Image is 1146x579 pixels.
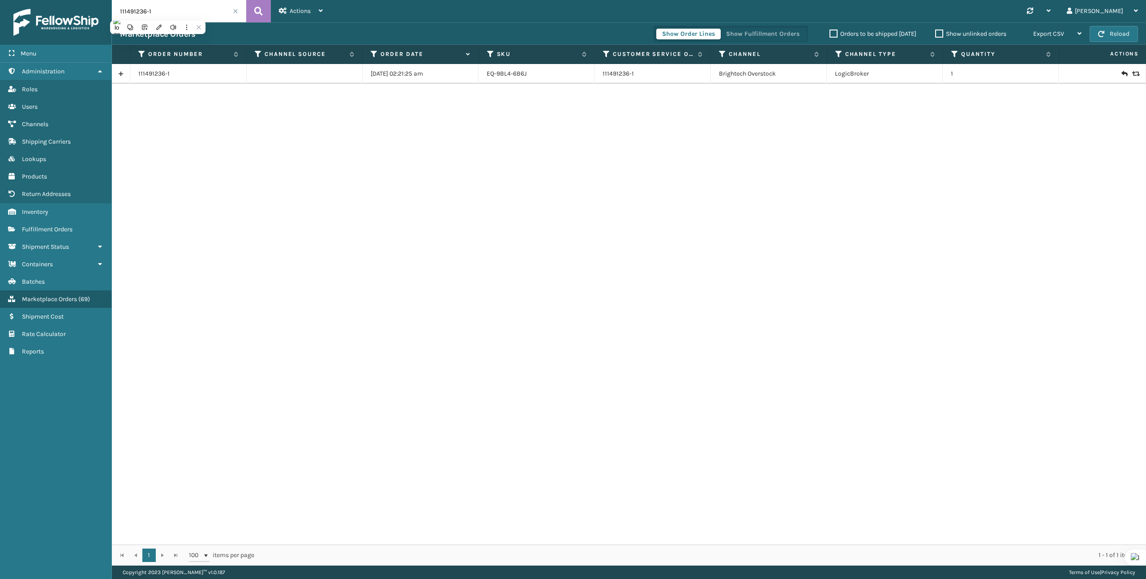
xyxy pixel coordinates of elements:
span: Actions [1062,47,1144,61]
td: [DATE] 02:21:25 am [363,64,479,84]
span: Export CSV [1033,30,1064,38]
span: Reports [22,348,44,355]
span: Shipment Status [22,243,69,251]
a: Terms of Use [1069,569,1100,575]
span: Administration [22,68,64,75]
td: 1 [943,64,1059,84]
button: Show Order Lines [656,29,721,39]
label: SKU [497,50,577,58]
td: 111491236-1 [594,64,710,84]
span: Inventory [22,208,48,216]
a: 1 [142,549,156,562]
span: Users [22,103,38,111]
i: Create Return Label [1121,69,1127,78]
span: 100 [189,551,202,560]
a: Privacy Policy [1101,569,1135,575]
p: Copyright 2023 [PERSON_NAME]™ v 1.0.187 [123,566,225,579]
label: Show unlinked orders [935,30,1006,38]
label: Order Number [148,50,229,58]
td: Brightech Overstock [711,64,827,84]
label: Quantity [961,50,1042,58]
img: logo [13,9,98,36]
span: Batches [22,278,45,285]
label: Customer Service Order Number [613,50,693,58]
span: Rate Calculator [22,330,66,338]
span: Shipping Carriers [22,138,71,145]
span: Menu [21,50,36,57]
i: Replace [1132,71,1137,77]
span: Marketplace Orders [22,295,77,303]
a: EQ-9BL4-6B6J [487,70,527,77]
label: Channel [729,50,809,58]
button: Reload [1090,26,1138,42]
span: Lookups [22,155,46,163]
span: Fulfillment Orders [22,226,73,233]
span: Shipment Cost [22,313,64,320]
span: Containers [22,260,53,268]
span: Return Addresses [22,190,71,198]
span: Products [22,173,47,180]
label: Order Date [381,50,461,58]
span: items per page [189,549,254,562]
div: 1 - 1 of 1 items [267,551,1136,560]
label: Channel Source [265,50,345,58]
a: 111491236-1 [138,69,170,78]
td: LogicBroker [827,64,943,84]
span: Actions [290,7,311,15]
label: Orders to be shipped [DATE] [830,30,916,38]
label: Channel Type [845,50,926,58]
span: Roles [22,85,38,93]
div: | [1069,566,1135,579]
button: Show Fulfillment Orders [720,29,805,39]
span: Channels [22,120,48,128]
span: ( 69 ) [78,295,90,303]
